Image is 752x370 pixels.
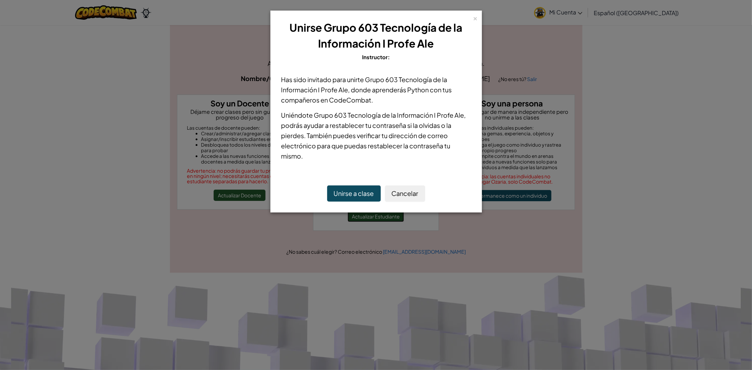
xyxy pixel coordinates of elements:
[318,21,463,50] span: Grupo 603 Tecnología de la Información I Profe Ale
[281,121,452,160] span: podrás ayudar a restablecer tu contraseña si la olvidas o la pierdes. También puedes verificar tu...
[348,86,408,94] span: , donde aprenderás
[281,111,314,119] span: Uniéndote
[464,111,466,119] span: ,
[281,75,365,84] span: Has sido invitado para unirte
[327,185,381,202] button: Unirse a clase
[362,54,390,60] span: Instructor:
[473,14,478,21] div: ×
[290,21,322,34] span: Unirse
[408,86,429,94] span: Python
[385,185,425,202] button: Cancelar
[314,111,464,119] span: Grupo 603 Tecnología de la Información I Profe Ale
